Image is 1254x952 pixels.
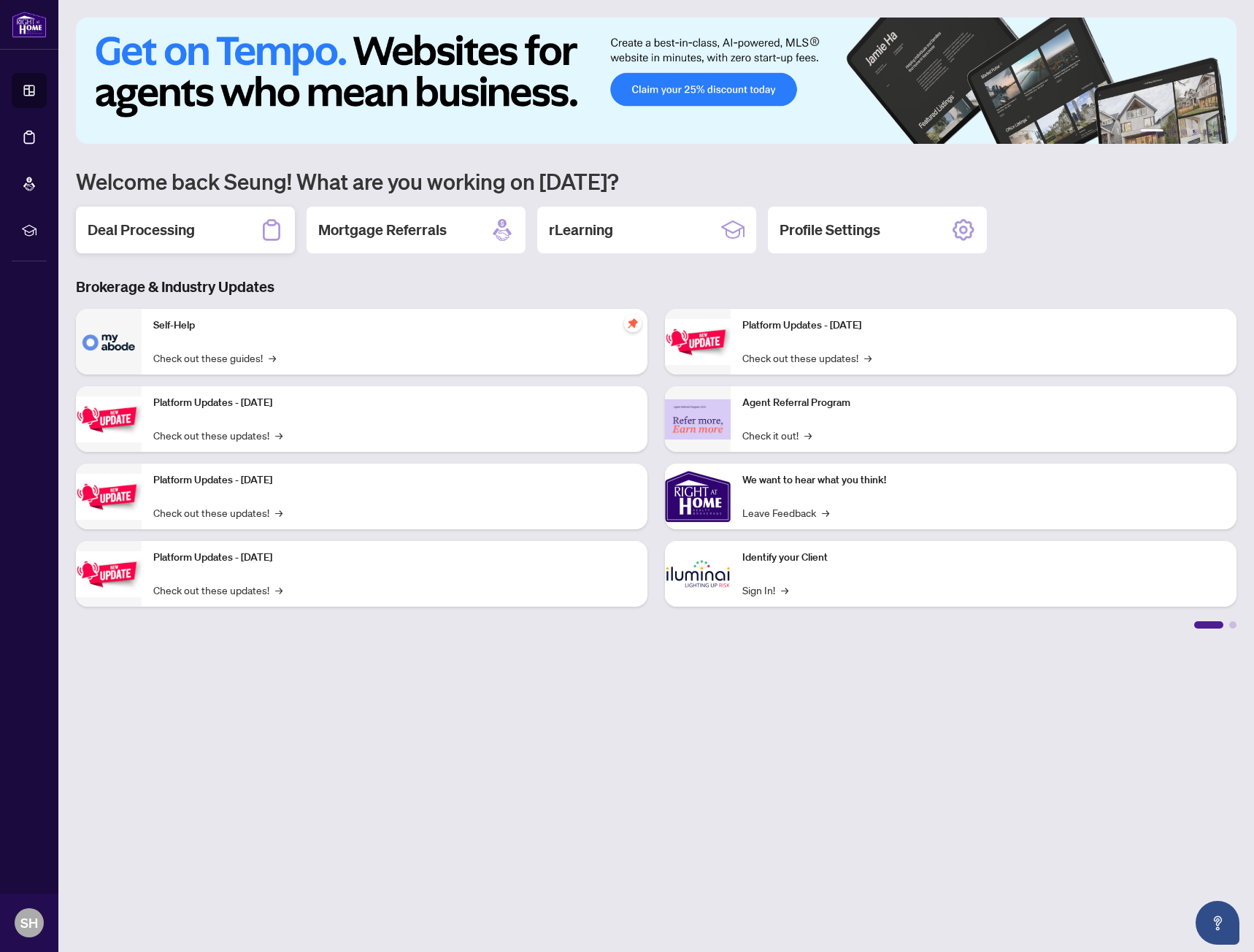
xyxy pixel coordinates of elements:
[742,318,1225,334] p: Platform Updates - [DATE]
[781,582,788,598] span: →
[804,427,812,443] span: →
[318,220,447,240] h2: Mortgage Referrals
[742,395,1225,411] p: Agent Referral Program
[153,427,282,443] a: Check out these updates!→
[153,550,636,566] p: Platform Updates - [DATE]
[20,913,38,933] span: SH
[1204,129,1210,135] button: 5
[269,350,276,366] span: →
[76,396,142,442] img: Platform Updates - September 16, 2025
[665,541,731,607] img: Identify your Client
[153,350,276,366] a: Check out these guides!→
[665,319,731,365] img: Platform Updates - June 23, 2025
[742,350,872,366] a: Check out these updates!→
[742,427,812,443] a: Check it out!→
[153,582,282,598] a: Check out these updates!→
[275,504,282,521] span: →
[76,277,1236,297] h3: Brokerage & Industry Updates
[12,11,47,38] img: logo
[742,472,1225,488] p: We want to hear what you think!
[549,220,613,240] h2: rLearning
[624,315,642,332] span: pushpin
[742,582,788,598] a: Sign In!→
[742,550,1225,566] p: Identify your Client
[1140,129,1163,135] button: 1
[864,350,872,366] span: →
[1216,129,1222,135] button: 6
[76,474,142,520] img: Platform Updates - July 21, 2025
[275,427,282,443] span: →
[153,395,636,411] p: Platform Updates - [DATE]
[275,582,282,598] span: →
[1169,129,1175,135] button: 2
[1196,901,1239,945] button: Open asap
[742,504,829,521] a: Leave Feedback→
[1181,129,1187,135] button: 3
[665,399,731,439] img: Agent Referral Program
[153,318,636,334] p: Self-Help
[88,220,195,240] h2: Deal Processing
[822,504,829,521] span: →
[1193,129,1199,135] button: 4
[76,551,142,597] img: Platform Updates - July 8, 2025
[76,309,142,375] img: Self-Help
[665,464,731,529] img: We want to hear what you think!
[76,18,1236,144] img: Slide 0
[153,504,282,521] a: Check out these updates!→
[153,472,636,488] p: Platform Updates - [DATE]
[780,220,880,240] h2: Profile Settings
[76,167,1236,195] h1: Welcome back Seung! What are you working on [DATE]?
